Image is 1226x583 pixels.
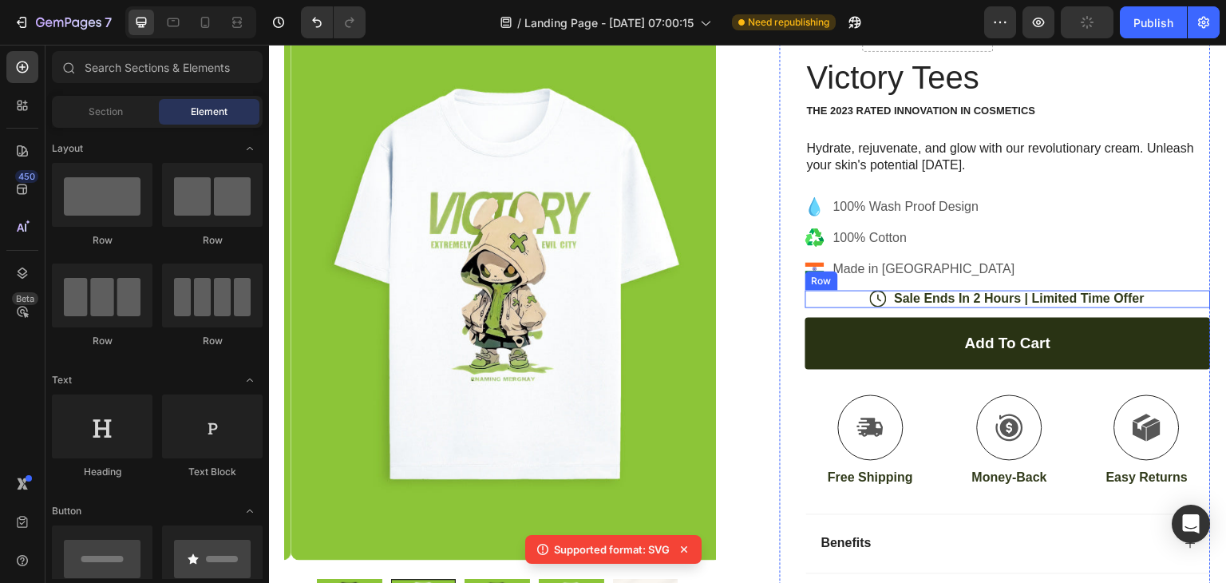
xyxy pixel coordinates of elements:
[237,367,263,393] span: Toggle open
[524,14,694,31] span: Landing Page - [DATE] 07:00:15
[12,292,38,305] div: Beta
[703,426,778,442] p: Money-Back
[52,334,152,348] div: Row
[1172,505,1210,543] div: Open Intercom Messenger
[564,215,746,234] p: Made in [GEOGRAPHIC_DATA]
[562,212,749,236] div: Rich Text Editor. Editing area: main
[52,233,152,248] div: Row
[52,141,83,156] span: Layout
[105,13,112,32] p: 7
[536,10,942,55] h1: Victory Tees
[696,289,781,309] div: Add to cart
[6,6,119,38] button: 7
[162,465,263,479] div: Text Block
[562,181,749,205] div: Rich Text Editor. Editing area: main
[1120,6,1187,38] button: Publish
[626,246,876,263] p: Sale Ends In 2 Hours | Limited Time Offer
[554,541,670,557] p: Supported format: SVG
[1133,14,1173,31] div: Publish
[237,136,263,161] span: Toggle open
[52,51,263,83] input: Search Sections & Elements
[559,426,644,442] p: Free Shipping
[191,105,227,119] span: Element
[52,465,152,479] div: Heading
[552,491,603,508] p: Benefits
[162,334,263,348] div: Row
[15,170,38,183] div: 450
[538,96,940,129] p: Hydrate, rejuvenate, and glow with our revolutionary cream. Unleash your skin's potential [DATE].
[748,15,829,30] span: Need republishing
[564,184,746,203] p: 100% Cotton
[301,6,366,38] div: Undo/Redo
[269,45,1226,583] iframe: Design area
[52,373,72,387] span: Text
[538,60,940,73] p: The 2023 Rated Innovation in Cosmetics
[52,504,81,518] span: Button
[540,229,566,244] div: Row
[162,233,263,248] div: Row
[237,498,263,524] span: Toggle open
[89,105,123,119] span: Section
[564,153,746,172] p: 100% Wash Proof Design
[536,273,942,325] button: Add to cart
[517,14,521,31] span: /
[562,150,749,174] div: Rich Text Editor. Editing area: main
[837,426,919,442] p: Easy Returns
